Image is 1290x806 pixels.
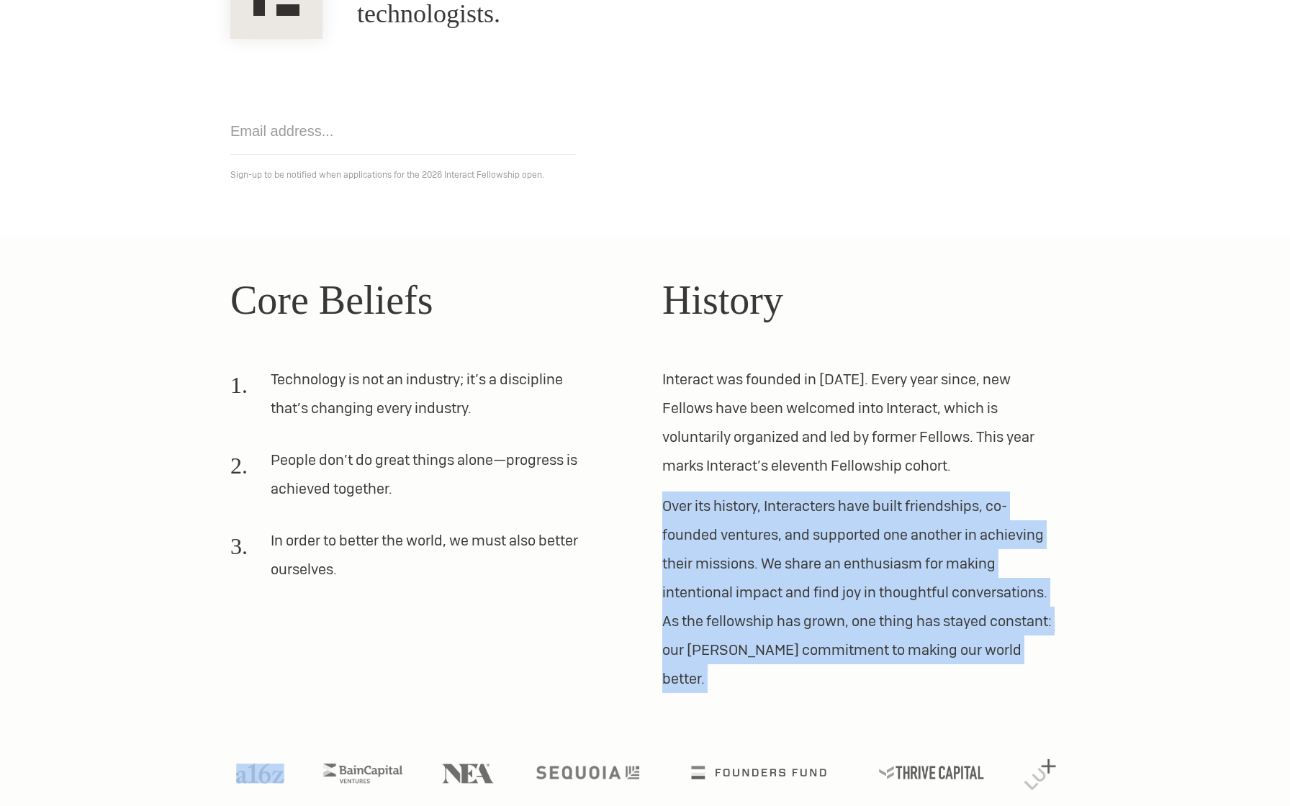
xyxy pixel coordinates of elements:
p: Interact was founded in [DATE]. Every year since, new Fellows have been welcomed into Interact, w... [662,365,1060,480]
img: Founders Fund logo [692,766,826,779]
img: Sequoia logo [536,766,639,779]
h2: Core Beliefs [230,270,628,330]
img: NEA logo [442,764,494,783]
p: Over its history, Interacters have built friendships, co-founded ventures, and supported one anot... [662,492,1060,693]
img: Lux Capital logo [1024,759,1055,790]
li: People don’t do great things alone—progress is achieved together. [230,445,593,515]
input: Email address... [230,108,576,155]
h2: History [662,270,1060,330]
img: A16Z logo [236,764,284,783]
img: Bain Capital Ventures logo [323,764,402,783]
p: Sign-up to be notified when applications for the 2026 Interact Fellowship open. [230,166,1060,184]
img: Thrive Capital logo [879,766,984,779]
li: Technology is not an industry; it’s a discipline that’s changing every industry. [230,365,593,434]
li: In order to better the world, we must also better ourselves. [230,526,593,595]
